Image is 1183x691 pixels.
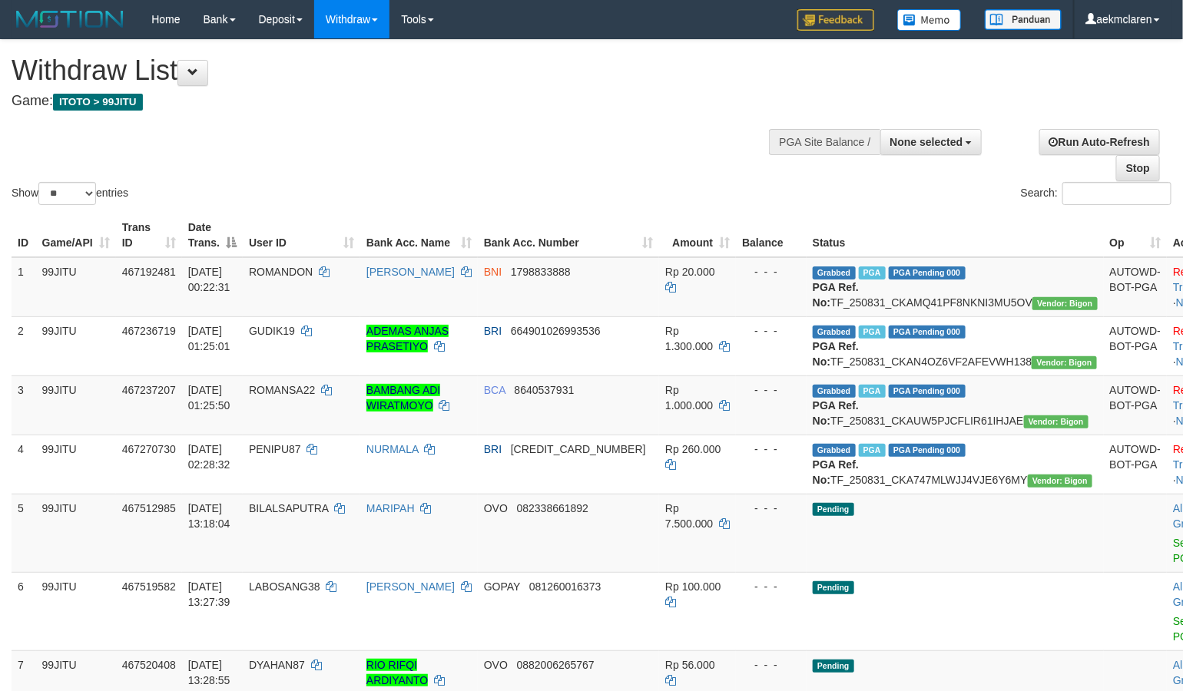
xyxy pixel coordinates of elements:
td: 1 [12,257,36,317]
th: User ID: activate to sort column ascending [243,213,360,257]
th: Status [807,213,1104,257]
span: None selected [890,136,963,148]
span: Pending [813,503,854,516]
td: TF_250831_CKAUW5PJCFLIR61IHJAE [807,375,1104,435]
span: GOPAY [484,580,520,593]
span: Marked by aektoyota [859,266,886,279]
span: Copy 109901069738507 to clipboard [511,443,646,455]
span: Marked by aekgtr [859,385,886,398]
td: 4 [12,435,36,494]
span: Grabbed [813,444,856,457]
span: Grabbed [813,266,856,279]
th: ID [12,213,36,257]
h1: Withdraw List [12,55,774,86]
span: Rp 20.000 [665,266,715,278]
th: Trans ID: activate to sort column ascending [116,213,182,257]
span: PGA Pending [889,266,966,279]
td: 2 [12,316,36,375]
div: PGA Site Balance / [769,129,880,155]
span: [DATE] 13:28:55 [188,659,230,686]
span: Grabbed [813,326,856,339]
span: Rp 56.000 [665,659,715,671]
input: Search: [1062,182,1171,205]
span: PGA Pending [889,444,966,457]
span: 467512985 [122,502,176,514]
span: ROMANSA22 [249,384,315,396]
td: AUTOWD-BOT-PGA [1104,316,1168,375]
span: ROMANDON [249,266,313,278]
a: [PERSON_NAME] [366,266,455,278]
span: Rp 260.000 [665,443,721,455]
span: BCA [484,384,505,396]
div: - - - [742,323,800,339]
div: - - - [742,441,800,457]
td: TF_250831_CKAN4OZ6VF2AFEVWH138 [807,316,1104,375]
span: [DATE] 13:27:39 [188,580,230,608]
span: Vendor URL: https://checkout31.1velocity.biz [1032,297,1097,310]
button: None selected [880,129,983,155]
span: [DATE] 01:25:01 [188,325,230,352]
span: [DATE] 00:22:31 [188,266,230,293]
td: AUTOWD-BOT-PGA [1104,375,1168,435]
span: BNI [484,266,502,278]
span: LABOSANG38 [249,580,320,593]
span: Grabbed [813,385,856,398]
label: Search: [1021,182,1171,205]
div: - - - [742,264,800,279]
a: Run Auto-Refresh [1039,129,1160,155]
b: PGA Ref. No: [813,281,859,309]
td: AUTOWD-BOT-PGA [1104,435,1168,494]
a: BAMBANG ADI WIRATMOYO [366,384,440,412]
b: PGA Ref. No: [813,458,859,486]
span: BRI [484,443,502,455]
span: BRI [484,325,502,337]
label: Show entries [12,182,128,205]
span: PGA Pending [889,385,966,398]
span: PGA Pending [889,326,966,339]
span: 467192481 [122,266,176,278]
span: Pending [813,581,854,594]
span: ITOTO > 99JITU [53,94,143,111]
img: panduan.png [985,9,1062,30]
img: Button%20Memo.svg [897,9,962,31]
span: Rp 100.000 [665,580,721,593]
td: 99JITU [36,572,116,650]
span: BILALSAPUTRA [249,502,329,514]
span: [DATE] 01:25:50 [188,384,230,412]
a: NURMALA [366,443,419,455]
td: 99JITU [36,257,116,317]
span: Copy 1798833888 to clipboard [511,266,571,278]
span: Vendor URL: https://checkout31.1velocity.biz [1024,415,1089,428]
span: Copy 081260016373 to clipboard [529,580,601,593]
div: - - - [742,657,800,673]
td: 3 [12,375,36,435]
span: Copy 664901026993536 to clipboard [511,325,601,337]
a: ADEMAS ANJAS PRASETIYO [366,325,449,352]
th: Balance [736,213,807,257]
th: Bank Acc. Number: activate to sort column ascending [478,213,659,257]
td: 99JITU [36,316,116,375]
td: 99JITU [36,375,116,435]
span: 467237207 [122,384,176,396]
span: Copy 082338661892 to clipboard [517,502,588,514]
td: 99JITU [36,494,116,572]
span: 467270730 [122,443,176,455]
td: 5 [12,494,36,572]
span: Marked by aekgtr [859,326,886,339]
span: Copy 0882006265767 to clipboard [517,659,595,671]
span: [DATE] 13:18:04 [188,502,230,530]
span: Rp 1.300.000 [665,325,713,352]
img: Feedback.jpg [797,9,874,31]
td: TF_250831_CKA747MLWJJ4VJE6Y6MY [807,435,1104,494]
span: [DATE] 02:28:32 [188,443,230,471]
b: PGA Ref. No: [813,340,859,368]
span: OVO [484,502,508,514]
span: Vendor URL: https://checkout31.1velocity.biz [1028,474,1092,488]
a: Stop [1116,155,1160,181]
span: PENIPU87 [249,443,301,455]
div: - - - [742,382,800,398]
span: Vendor URL: https://checkout31.1velocity.biz [1032,356,1096,369]
span: OVO [484,659,508,671]
span: 467520408 [122,659,176,671]
span: Copy 8640537931 to clipboard [515,384,575,396]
